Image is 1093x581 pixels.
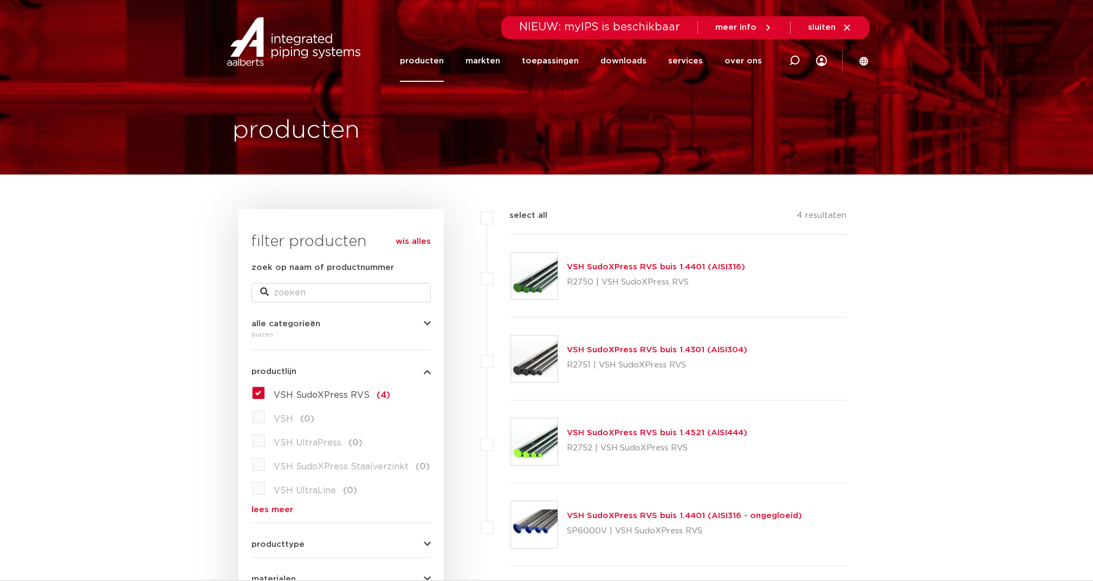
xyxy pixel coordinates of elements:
[567,274,745,291] p: R2750 | VSH SudoXPress RVS
[725,40,762,82] a: over ons
[300,415,314,423] span: (0)
[251,320,320,328] span: alle categorieën
[519,22,680,33] span: NIEUW: myIPS is beschikbaar
[251,540,305,548] span: producttype
[715,23,773,33] a: meer info
[400,40,444,82] a: producten
[600,40,646,82] a: downloads
[396,235,431,248] a: wis alles
[808,23,836,31] span: sluiten
[567,357,747,374] p: R2751 | VSH SudoXPress RVS
[511,501,558,548] img: Thumbnail for VSH SudoXPress RVS buis 1.4401 (AISI316 - ongegloeid)
[416,462,430,471] span: (0)
[274,438,341,447] span: VSH UltraPress
[567,522,802,540] p: SP6000V | VSH SudoXPress RVS
[465,40,500,82] a: markten
[522,40,579,82] a: toepassingen
[400,40,762,82] nav: Menu
[511,418,558,465] img: Thumbnail for VSH SudoXPress RVS buis 1.4521 (AISI444)
[511,335,558,382] img: Thumbnail for VSH SudoXPress RVS buis 1.4301 (AISI304)
[343,486,357,495] span: (0)
[797,209,846,226] p: 4 resultaten
[251,540,431,548] button: producttype
[567,429,747,437] a: VSH SudoXPress RVS buis 1.4521 (AISI444)
[232,113,360,148] h1: producten
[567,440,747,457] p: R2752 | VSH SudoXPress RVS
[668,40,703,82] a: services
[251,328,431,341] div: buizen
[567,512,802,520] a: VSH SudoXPress RVS buis 1.4401 (AISI316 - ongegloeid)
[274,415,293,423] span: VSH
[251,506,431,514] a: lees meer
[274,391,370,399] span: VSH SudoXPress RVS
[511,253,558,299] img: Thumbnail for VSH SudoXPress RVS buis 1.4401 (AISI316)
[567,346,747,354] a: VSH SudoXPress RVS buis 1.4301 (AISI304)
[493,209,547,222] label: select all
[251,367,296,376] span: productlijn
[274,486,336,495] span: VSH UltraLine
[251,283,431,302] input: zoeken
[251,367,431,376] button: productlijn
[567,263,745,271] a: VSH SudoXPress RVS buis 1.4401 (AISI316)
[348,438,363,447] span: (0)
[808,23,852,33] a: sluiten
[274,462,409,471] span: VSH SudoXPress Staalverzinkt
[251,231,431,253] h3: filter producten
[251,261,394,274] label: zoek op naam of productnummer
[377,391,390,399] span: (4)
[715,23,756,31] span: meer info
[251,320,431,328] button: alle categorieën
